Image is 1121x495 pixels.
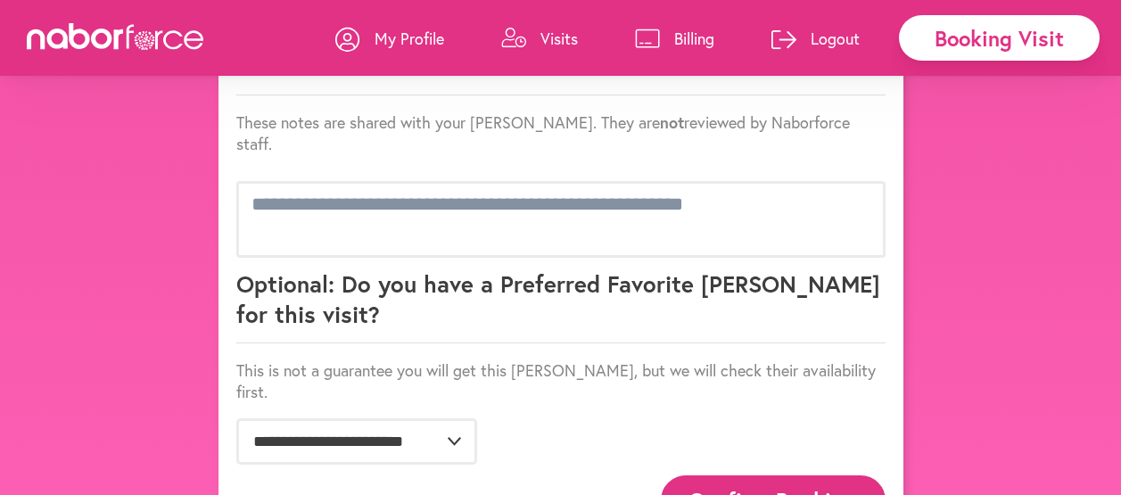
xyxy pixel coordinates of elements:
[501,12,578,65] a: Visits
[660,111,684,133] strong: not
[540,28,578,49] p: Visits
[236,111,886,154] p: These notes are shared with your [PERSON_NAME]. They are reviewed by Naborforce staff.
[771,12,860,65] a: Logout
[899,15,1100,61] div: Booking Visit
[635,12,714,65] a: Billing
[674,28,714,49] p: Billing
[811,28,860,49] p: Logout
[236,268,886,343] p: Optional: Do you have a Preferred Favorite [PERSON_NAME] for this visit?
[236,359,886,402] p: This is not a guarantee you will get this [PERSON_NAME], but we will check their availability first.
[375,28,444,49] p: My Profile
[335,12,444,65] a: My Profile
